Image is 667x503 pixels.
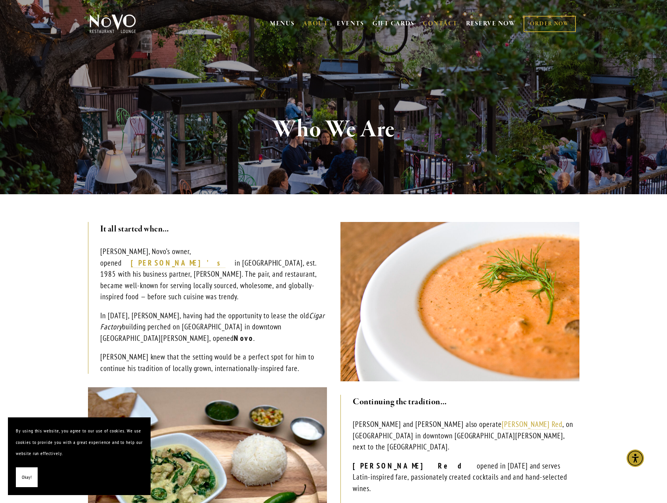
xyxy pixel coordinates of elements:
img: Novo Restaurant &amp; Lounge [88,14,138,34]
p: [PERSON_NAME] knew that the setting would be a perfect spot for him to continue his tradition of ... [100,351,327,374]
a: ABOUT [303,20,329,28]
a: MENUS [270,20,295,28]
a: EVENTS [337,20,364,28]
strong: Who We Are [272,115,395,145]
button: Okay! [16,467,38,488]
p: By using this website, you agree to our use of cookies. We use cookies to provide you with a grea... [16,425,143,459]
strong: It all started when… [100,224,169,235]
a: [PERSON_NAME] Red [502,419,562,430]
p: opened in [DATE] and serves Latin-inspired fare, passionately created cocktails and and hand-sele... [353,460,579,494]
a: ORDER NOW [524,16,575,32]
strong: Continuing the tradition… [353,396,447,407]
p: In [DATE], [PERSON_NAME], having had the opportunity to lease the old building perched on [GEOGRA... [100,310,327,344]
img: Our famous Salmon Bisque - originally from Robin’s Restaurant in Cambria. [340,222,579,381]
strong: [PERSON_NAME] Red [353,461,477,470]
a: GIFT CARDS [373,16,415,31]
p: [PERSON_NAME], Novo’s owner, opened in [GEOGRAPHIC_DATA], est. 1985 with his business partner, [P... [100,246,327,302]
strong: Novo [234,333,253,343]
section: Cookie banner [8,417,151,495]
a: CONTACT [423,16,458,31]
span: Okay! [22,472,32,483]
div: Accessibility Menu [627,449,644,467]
p: [PERSON_NAME] and [PERSON_NAME] also operate , on [GEOGRAPHIC_DATA] in downtown [GEOGRAPHIC_DATA]... [353,419,579,453]
a: RESERVE NOW [466,16,516,31]
a: [PERSON_NAME]’s [131,258,226,268]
